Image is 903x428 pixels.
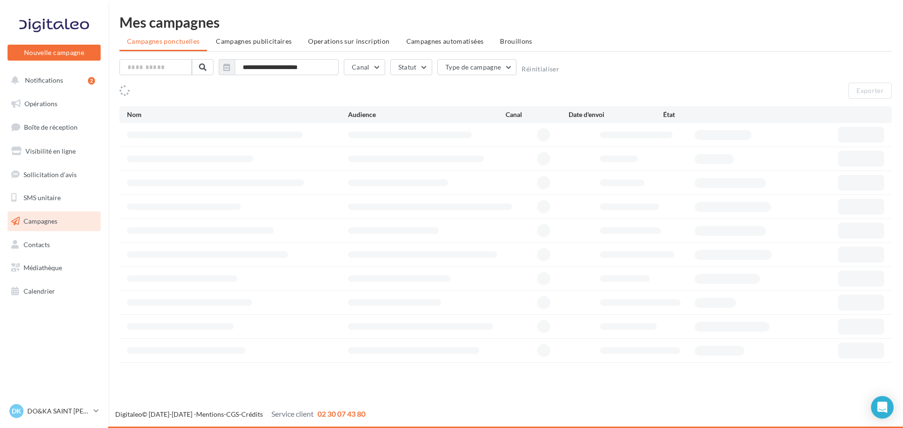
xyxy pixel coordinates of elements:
p: DO&KA SAINT [PERSON_NAME] [27,406,90,416]
div: Audience [348,110,506,119]
a: CGS [226,410,239,418]
button: Exporter [848,83,892,99]
span: © [DATE]-[DATE] - - - [115,410,365,418]
a: Crédits [241,410,263,418]
button: Réinitialiser [522,65,559,73]
span: Brouillons [500,37,532,45]
span: Sollicitation d'avis [24,170,77,178]
span: 02 30 07 43 80 [317,409,365,418]
div: État [663,110,758,119]
span: Campagnes publicitaires [216,37,292,45]
a: Sollicitation d'avis [6,165,103,185]
span: Campagnes [24,217,57,225]
div: Mes campagnes [119,15,892,29]
div: Nom [127,110,348,119]
a: Opérations [6,94,103,114]
a: SMS unitaire [6,188,103,208]
a: Mentions [196,410,224,418]
span: Opérations [24,100,57,108]
span: Calendrier [24,287,55,295]
button: Type de campagne [437,59,517,75]
button: Statut [390,59,432,75]
span: Médiathèque [24,264,62,272]
span: SMS unitaire [24,194,61,202]
span: DK [12,406,21,416]
button: Notifications 2 [6,70,99,90]
span: Campagnes automatisées [406,37,484,45]
a: Boîte de réception [6,117,103,137]
a: Calendrier [6,281,103,301]
div: 2 [88,77,95,85]
a: Campagnes [6,211,103,231]
a: Digitaleo [115,410,142,418]
span: Boîte de réception [24,123,78,131]
span: Service client [271,409,314,418]
button: Nouvelle campagne [8,45,101,61]
div: Open Intercom Messenger [871,396,894,419]
a: Médiathèque [6,258,103,278]
a: DK DO&KA SAINT [PERSON_NAME] [8,402,101,420]
div: Date d'envoi [569,110,663,119]
a: Visibilité en ligne [6,141,103,161]
span: Contacts [24,241,50,249]
span: Visibilité en ligne [25,147,76,155]
a: Contacts [6,235,103,255]
span: Notifications [25,76,63,84]
div: Canal [506,110,569,119]
button: Canal [344,59,385,75]
span: Operations sur inscription [308,37,389,45]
